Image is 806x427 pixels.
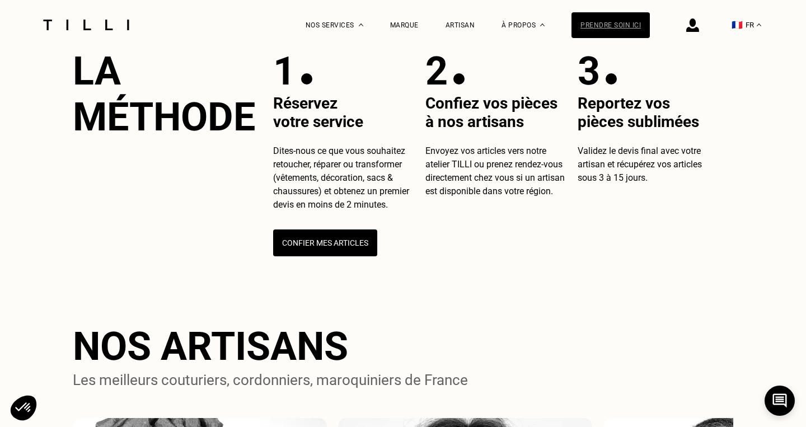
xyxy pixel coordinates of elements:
span: votre service [273,112,363,131]
img: Menu déroulant [359,24,363,26]
span: à nos artisans [425,112,524,131]
span: pièces sublimées [578,112,699,131]
img: icône connexion [686,18,699,32]
p: 3 [578,48,600,94]
span: Confiez vos pièces [425,94,557,112]
a: Prendre soin ici [571,12,650,38]
img: Menu déroulant à propos [540,24,545,26]
h2: La méthode [73,48,255,140]
p: Envoyez vos articles vers notre atelier TILLI ou prenez rendez-vous directement chez vous si un a... [425,144,569,198]
a: Artisan [446,21,475,29]
p: 1 [273,48,296,94]
button: Confier mes articles [273,229,377,256]
h2: Nos artisans [73,323,348,369]
a: Marque [390,21,419,29]
span: Réservez [273,94,338,112]
span: Reportez vos [578,94,670,112]
p: Les meilleurs couturiers, cordonniers, maroquiniers de France [73,369,468,391]
p: 2 [425,48,448,94]
a: Confier mes articles [273,220,377,256]
img: menu déroulant [757,24,761,26]
span: 🇫🇷 [732,20,743,30]
p: Validez le devis final avec votre artisan et récupérez vos articles sous 3 à 15 jours. [578,144,721,185]
p: Dites-nous ce que vous souhaitez retoucher, réparer ou transformer (vêtements, décoration, sacs &... [273,144,416,212]
img: Logo du service de couturière Tilli [39,20,133,30]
